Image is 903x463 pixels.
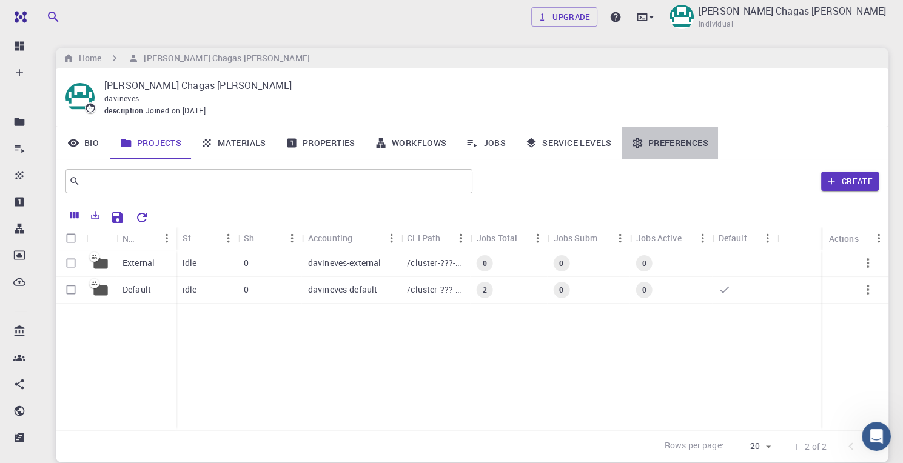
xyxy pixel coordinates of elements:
[130,205,154,230] button: Reset Explorer Settings
[869,228,888,248] button: Menu
[637,285,651,295] span: 0
[86,227,116,250] div: Icon
[478,285,492,295] span: 2
[104,105,146,117] span: description :
[263,228,283,248] button: Sort
[451,228,471,248] button: Menu
[636,226,682,250] div: Jobs Active
[116,227,176,250] div: Name
[699,4,886,18] p: [PERSON_NAME] Chagas [PERSON_NAME]
[407,257,465,269] p: /cluster-???-home/davineves/davineves-external
[157,228,176,248] button: Menu
[822,227,888,250] div: Actions
[547,226,630,250] div: Jobs Subm.
[757,228,777,248] button: Menu
[821,172,879,191] button: Create
[693,228,713,248] button: Menu
[637,258,651,268] span: 0
[218,228,238,248] button: Menu
[56,127,110,159] a: Bio
[104,78,869,93] p: [PERSON_NAME] Chagas [PERSON_NAME]
[146,105,206,117] span: Joined on [DATE]
[362,228,381,248] button: Sort
[244,284,249,296] p: 0
[176,226,238,250] div: Status
[456,127,515,159] a: Jobs
[191,127,276,159] a: Materials
[477,226,518,250] div: Jobs Total
[553,226,600,250] div: Jobs Subm.
[407,226,440,250] div: CLI Path
[110,127,191,159] a: Projects
[828,227,858,250] div: Actions
[308,284,378,296] p: davineves-default
[401,226,471,250] div: CLI Path
[471,226,548,250] div: Jobs Total
[515,127,622,159] a: Service Levels
[138,228,157,248] button: Sort
[381,228,401,248] button: Menu
[61,52,312,65] nav: breadcrumb
[622,127,718,159] a: Preferences
[10,11,27,23] img: logo
[554,285,568,295] span: 0
[139,52,309,65] h6: [PERSON_NAME] Chagas [PERSON_NAME]
[308,226,363,250] div: Accounting slug
[123,227,138,250] div: Name
[308,257,381,269] p: davineves-external
[199,228,218,248] button: Sort
[244,226,263,250] div: Shared
[528,228,547,248] button: Menu
[531,7,597,27] a: Upgrade
[276,127,365,159] a: Properties
[123,257,155,269] p: External
[283,228,302,248] button: Menu
[611,228,630,248] button: Menu
[365,127,457,159] a: Workflows
[665,439,724,453] p: Rows per page:
[407,284,465,296] p: /cluster-???-home/davineves/davineves-default
[554,258,568,268] span: 0
[104,93,139,103] span: davineves
[106,205,130,230] button: Save Explorer Settings
[238,226,302,250] div: Shared
[630,226,713,250] div: Jobs Active
[26,8,69,19] span: Suporte
[183,284,197,296] p: idle
[862,422,891,451] iframe: Intercom live chat
[794,441,827,453] p: 1–2 of 2
[670,5,694,29] img: Davi das Chagas Neves
[478,258,492,268] span: 0
[302,226,401,250] div: Accounting slug
[183,226,200,250] div: Status
[64,205,85,225] button: Columns
[713,226,777,250] div: Default
[244,257,249,269] p: 0
[123,284,151,296] p: Default
[699,18,733,30] span: Individual
[85,205,106,225] button: Export
[729,438,774,455] div: 20
[183,257,197,269] p: idle
[74,52,101,65] h6: Home
[719,226,747,250] div: Default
